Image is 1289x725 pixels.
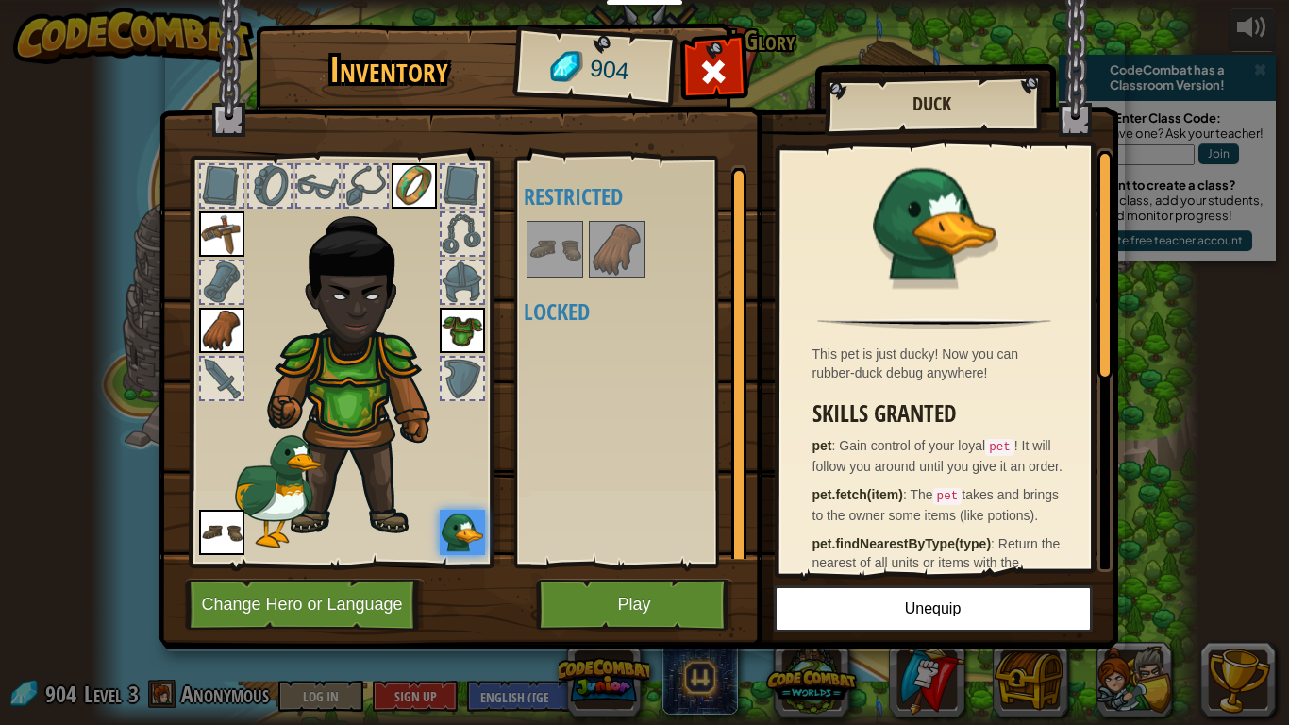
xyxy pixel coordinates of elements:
h4: Restricted [524,184,746,209]
img: portrait.png [528,223,581,276]
strong: pet.findNearestByType(type) [812,536,992,551]
span: : [903,487,911,502]
span: : [832,438,840,453]
code: pet [985,439,1014,456]
button: Play [536,579,733,631]
h3: Skills Granted [812,401,1066,427]
h1: Inventory [269,50,510,90]
strong: pet [812,438,832,453]
img: portrait.png [199,211,244,257]
button: Unequip [774,585,1093,632]
img: champion_hair.png [260,193,463,540]
img: portrait.png [199,308,244,353]
span: : [991,536,998,551]
img: portrait.png [440,510,485,555]
code: pet [933,488,963,505]
span: 904 [588,52,630,89]
h4: Locked [524,299,746,324]
img: portrait.png [440,308,485,353]
span: Gain control of your loyal ! It will follow you around until you give it an order. [812,438,1063,474]
img: portrait.png [199,510,244,555]
img: portrait.png [591,223,644,276]
img: hr.png [817,318,1050,329]
img: portrait.png [392,163,437,209]
button: Change Hero or Language [185,579,425,631]
strong: pet.fetch(item) [812,487,903,502]
div: This pet is just ducky! Now you can rubber-duck debug anywhere! [812,345,1066,382]
img: duck_paper_doll.png [231,388,371,548]
span: The takes and brings to the owner some items (like potions). [812,487,1060,523]
h2: Duck [844,93,1021,114]
img: portrait.png [873,162,996,285]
